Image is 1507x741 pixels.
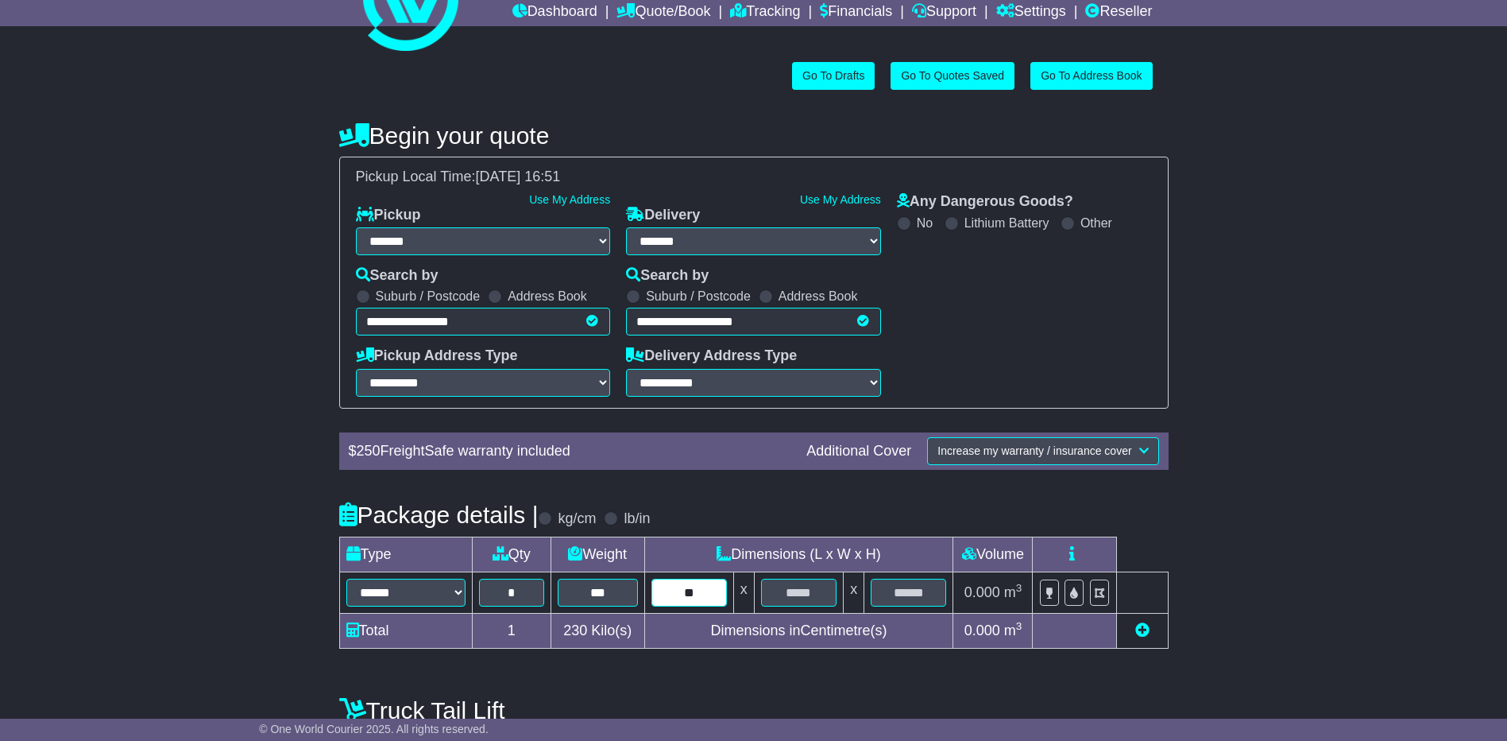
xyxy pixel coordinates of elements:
sup: 3 [1016,620,1022,632]
td: Qty [472,537,551,572]
label: No [917,215,933,231]
label: Delivery [626,207,700,224]
label: Search by [626,267,709,285]
button: Increase my warranty / insurance cover [927,437,1158,465]
label: Other [1080,215,1112,231]
a: Go To Drafts [792,62,875,90]
label: Address Book [779,289,858,304]
a: Use My Address [529,193,610,206]
td: Dimensions (L x W x H) [644,537,953,572]
span: 250 [357,443,381,459]
td: 1 [472,613,551,648]
span: 0.000 [964,584,1000,600]
sup: 3 [1016,582,1022,594]
label: Delivery Address Type [626,347,797,365]
td: Dimensions in Centimetre(s) [644,613,953,648]
a: Use My Address [800,193,881,206]
div: Pickup Local Time: [348,169,1160,186]
td: x [733,572,754,613]
span: [DATE] 16:51 [476,169,561,184]
div: Additional Cover [798,443,919,460]
a: Add new item [1135,623,1150,638]
td: Total [339,613,472,648]
label: lb/in [624,510,650,528]
h4: Package details | [339,502,539,528]
span: 230 [563,623,587,638]
td: Type [339,537,472,572]
h4: Truck Tail Lift [339,697,1169,724]
a: Go To Address Book [1030,62,1152,90]
h4: Begin your quote [339,122,1169,149]
span: m [1004,623,1022,638]
td: Volume [953,537,1033,572]
label: Pickup Address Type [356,347,518,365]
span: © One World Courier 2025. All rights reserved. [259,723,489,735]
label: Lithium Battery [964,215,1049,231]
label: kg/cm [558,510,596,528]
label: Address Book [508,289,587,304]
span: Increase my warranty / insurance cover [937,444,1131,457]
span: 0.000 [964,623,1000,638]
label: Pickup [356,207,421,224]
a: Go To Quotes Saved [891,62,1014,90]
td: Kilo(s) [551,613,644,648]
span: m [1004,584,1022,600]
label: Search by [356,267,439,285]
label: Any Dangerous Goods? [897,193,1073,211]
td: Weight [551,537,644,572]
td: x [844,572,864,613]
div: $ FreightSafe warranty included [341,443,799,460]
label: Suburb / Postcode [376,289,481,304]
label: Suburb / Postcode [646,289,751,304]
